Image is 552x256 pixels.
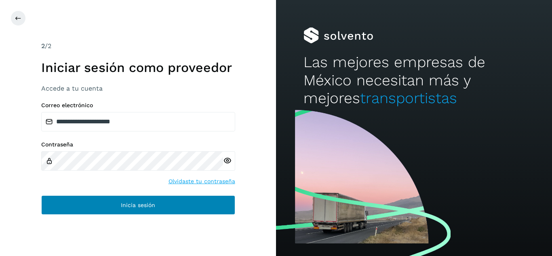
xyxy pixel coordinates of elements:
h3: Accede a tu cuenta [41,85,235,92]
a: Olvidaste tu contraseña [169,177,235,186]
button: Inicia sesión [41,195,235,215]
span: Inicia sesión [121,202,155,208]
div: /2 [41,41,235,51]
label: Contraseña [41,141,235,148]
span: 2 [41,42,45,50]
label: Correo electrónico [41,102,235,109]
h2: Las mejores empresas de México necesitan más y mejores [303,53,524,107]
h1: Iniciar sesión como proveedor [41,60,235,75]
span: transportistas [360,89,457,107]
